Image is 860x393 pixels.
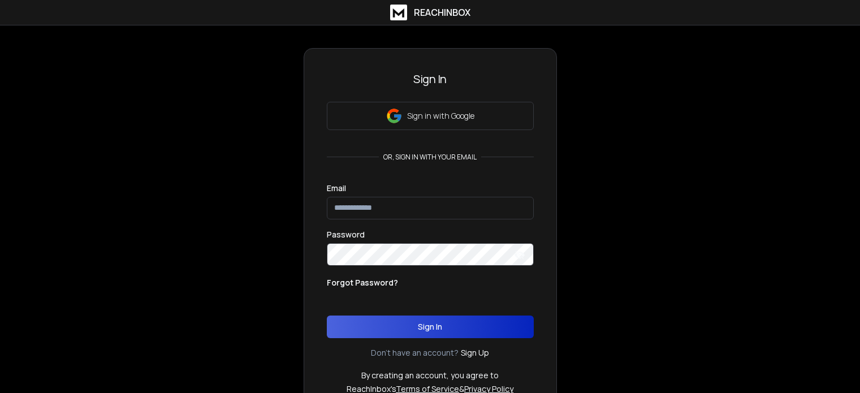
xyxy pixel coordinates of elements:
img: logo [390,5,407,20]
label: Password [327,231,365,239]
h1: ReachInbox [414,6,470,19]
h3: Sign In [327,71,534,87]
button: Sign in with Google [327,102,534,130]
button: Sign In [327,316,534,338]
p: or, sign in with your email [379,153,481,162]
p: Forgot Password? [327,277,398,288]
label: Email [327,184,346,192]
a: ReachInbox [390,5,470,20]
p: Don't have an account? [371,347,459,359]
p: Sign in with Google [407,110,474,122]
a: Sign Up [461,347,489,359]
p: By creating an account, you agree to [361,370,499,381]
